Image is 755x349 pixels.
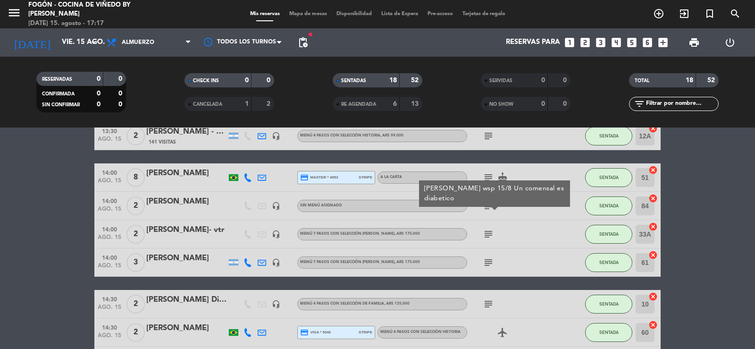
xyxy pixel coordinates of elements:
[126,295,145,314] span: 2
[7,6,21,23] button: menu
[267,101,272,107] strong: 2
[635,78,649,83] span: TOTAL
[126,323,145,342] span: 2
[730,8,741,19] i: search
[146,196,226,208] div: [PERSON_NAME]
[394,260,420,264] span: , ARS 175.000
[563,36,576,49] i: looks_one
[122,39,154,46] span: Almuerzo
[341,78,366,83] span: SENTADAS
[146,294,226,306] div: [PERSON_NAME] Di [PERSON_NAME]- mi viaje a mza
[380,175,402,179] span: A LA CARTA
[98,125,121,136] span: 13:30
[7,6,21,20] i: menu
[648,320,658,330] i: cancel
[98,136,121,147] span: ago. 15
[585,168,632,187] button: SENTADA
[599,231,619,237] span: SENTADA
[688,37,700,48] span: print
[126,253,145,272] span: 3
[300,134,403,137] span: Menú 4 pasos con selección Historia
[300,173,338,182] span: master * 4853
[712,28,748,57] div: LOG OUT
[98,332,121,343] span: ago. 15
[359,329,372,335] span: stripe
[300,232,420,236] span: Menú 7 pasos con selección [PERSON_NAME]
[126,168,145,187] span: 8
[648,124,658,133] i: cancel
[88,37,99,48] i: arrow_drop_down
[626,36,638,49] i: looks_5
[389,77,397,84] strong: 18
[300,173,309,182] i: credit_card
[599,260,619,265] span: SENTADA
[458,11,510,17] span: Tarjetas de regalo
[149,138,176,146] span: 141 Visitas
[272,132,280,140] i: headset_mic
[272,300,280,308] i: headset_mic
[98,195,121,206] span: 14:00
[98,322,121,332] span: 14:30
[272,230,280,238] i: headset_mic
[704,8,715,19] i: turned_in_not
[648,222,658,231] i: cancel
[245,101,249,107] strong: 1
[648,292,658,301] i: cancel
[599,330,619,335] span: SENTADA
[98,304,121,315] span: ago. 15
[98,252,121,263] span: 14:00
[126,225,145,244] span: 2
[126,127,145,145] span: 2
[595,36,607,49] i: looks_3
[641,36,654,49] i: looks_6
[585,127,632,145] button: SENTADA
[599,301,619,306] span: SENTADA
[497,172,508,183] i: cake
[585,295,632,314] button: SENTADA
[272,202,280,210] i: headset_mic
[411,77,420,84] strong: 52
[679,8,690,19] i: exit_to_app
[97,90,101,97] strong: 0
[506,38,560,47] span: Reservas para
[599,175,619,180] span: SENTADA
[483,229,494,240] i: subject
[657,36,669,49] i: add_box
[42,77,72,82] span: RESERVADAS
[98,178,121,188] span: ago. 15
[98,263,121,273] span: ago. 15
[28,19,182,28] div: [DATE] 15. agosto - 17:17
[285,11,332,17] span: Mapa de mesas
[599,133,619,138] span: SENTADA
[541,77,545,84] strong: 0
[653,8,664,19] i: add_circle_outline
[563,77,569,84] strong: 0
[97,76,101,82] strong: 0
[483,257,494,268] i: subject
[300,302,410,306] span: Menú 4 Pasos con selección de familia
[98,223,121,234] span: 14:00
[118,101,124,108] strong: 0
[423,11,458,17] span: Pre-acceso
[585,253,632,272] button: SENTADA
[267,77,272,84] strong: 0
[146,167,226,179] div: [PERSON_NAME]
[645,99,718,109] input: Filtrar por nombre...
[97,101,101,108] strong: 0
[300,204,342,207] span: Sin menú asignado
[146,252,226,264] div: [PERSON_NAME]
[332,11,377,17] span: Disponibilidad
[300,260,420,264] span: Menú 7 pasos con selección [PERSON_NAME]
[489,102,513,107] span: NO SHOW
[118,90,124,97] strong: 0
[118,76,124,82] strong: 0
[411,101,420,107] strong: 13
[341,102,376,107] span: RE AGENDADA
[146,322,226,334] div: [PERSON_NAME]
[393,101,397,107] strong: 6
[497,327,508,338] i: airplanemode_active
[380,134,403,137] span: , ARS 99.000
[98,293,121,304] span: 14:30
[297,37,309,48] span: pending_actions
[300,328,309,337] i: credit_card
